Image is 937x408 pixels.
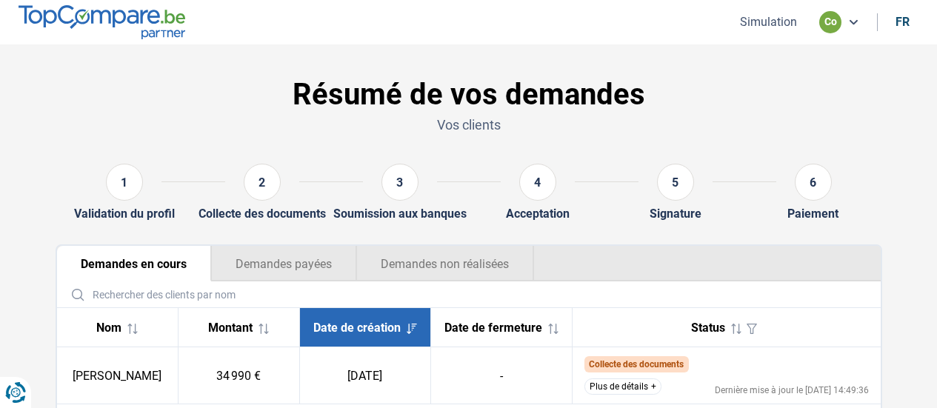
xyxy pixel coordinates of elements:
div: Validation du profil [74,207,175,221]
span: Status [691,321,725,335]
div: Acceptation [506,207,570,221]
p: Vos clients [56,116,882,134]
button: Plus de détails [584,378,661,395]
button: Demandes non réalisées [356,246,534,281]
button: Demandes en cours [57,246,211,281]
img: TopCompare.be [19,5,185,39]
span: Nom [96,321,121,335]
h1: Résumé de vos demandes [56,77,882,113]
div: 2 [244,164,281,201]
td: [DATE] [299,347,430,404]
div: 3 [381,164,419,201]
td: 34 990 € [178,347,299,404]
div: 1 [106,164,143,201]
div: Paiement [787,207,838,221]
div: 5 [657,164,694,201]
div: Collecte des documents [199,207,326,221]
td: - [430,347,572,404]
div: 4 [519,164,556,201]
div: 6 [795,164,832,201]
span: Collecte des documents [589,359,684,369]
button: Simulation [736,14,801,30]
td: [PERSON_NAME] [57,347,179,404]
span: Date de création [313,321,401,335]
div: Signature [650,207,701,221]
span: Date de fermeture [444,321,542,335]
div: co [819,11,841,33]
div: Soumission aux banques [333,207,467,221]
button: Demandes payées [211,246,356,281]
input: Rechercher des clients par nom [63,281,875,307]
div: fr [896,15,910,29]
div: Dernière mise à jour le [DATE] 14:49:36 [715,386,869,395]
span: Montant [208,321,253,335]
